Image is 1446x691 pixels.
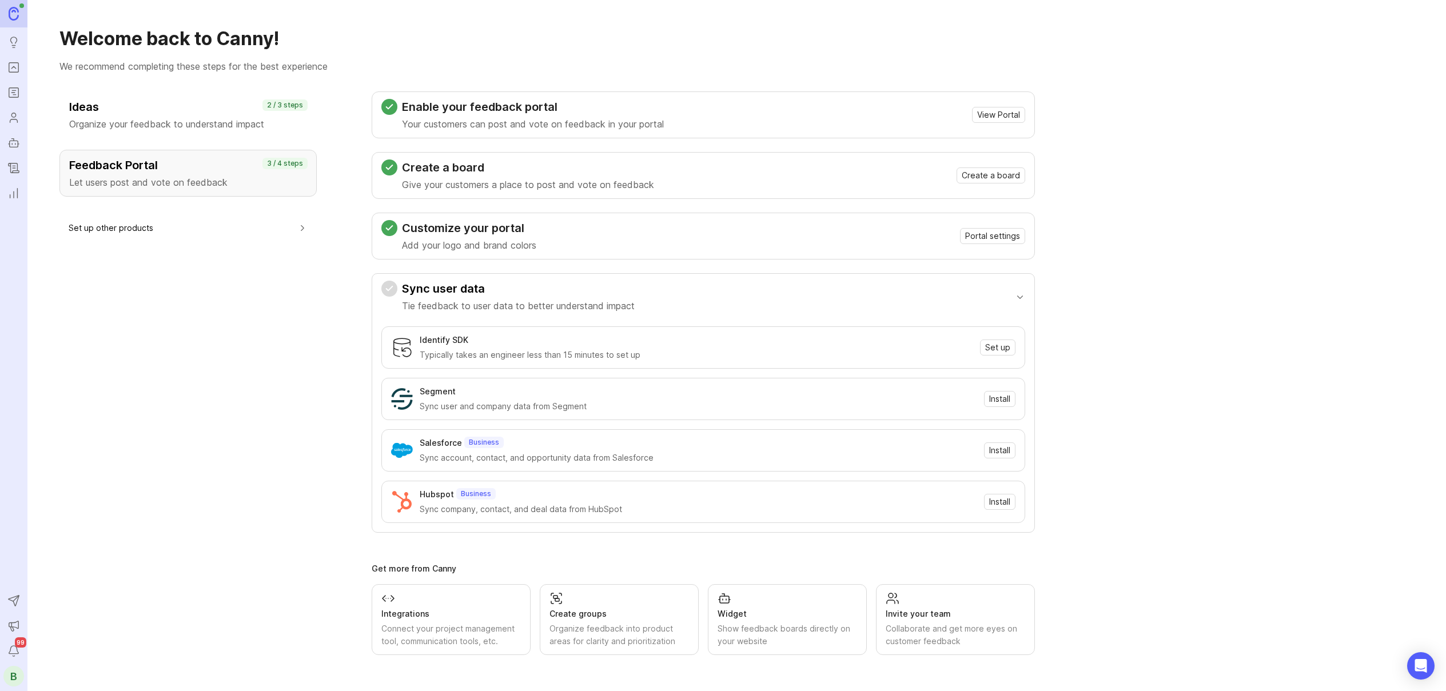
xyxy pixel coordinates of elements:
h3: Create a board [402,159,654,175]
img: Canny Home [9,7,19,20]
button: Set up other products [69,215,308,241]
div: Get more from Canny [372,565,1035,573]
h3: Customize your portal [402,220,536,236]
div: Sync user and company data from Segment [420,400,977,413]
div: Sync company, contact, and deal data from HubSpot [420,503,977,516]
button: Sync user dataTie feedback to user data to better understand impact [381,274,1025,319]
button: IdeasOrganize your feedback to understand impact2 / 3 steps [59,91,317,138]
button: Install [984,494,1015,510]
div: Identify SDK [420,334,468,346]
div: Create groups [549,608,689,620]
a: Portal [3,57,24,78]
button: Install [984,442,1015,458]
div: Typically takes an engineer less than 15 minutes to set up [420,349,973,361]
a: Changelog [3,158,24,178]
button: Create a board [957,167,1025,183]
p: Organize your feedback to understand impact [69,117,307,131]
button: Notifications [3,641,24,661]
button: Announcements [3,616,24,636]
div: Integrations [381,608,521,620]
button: Send to Autopilot [3,590,24,611]
a: Ideas [3,32,24,53]
a: Create groupsOrganize feedback into product areas for clarity and prioritization [540,584,699,655]
p: Your customers can post and vote on feedback in your portal [402,117,664,131]
p: Tie feedback to user data to better understand impact [402,299,635,313]
div: Open Intercom Messenger [1407,652,1435,680]
a: Invite your teamCollaborate and get more eyes on customer feedback [876,584,1035,655]
p: 2 / 3 steps [267,101,303,110]
span: Install [989,496,1010,508]
img: Identify SDK [391,337,413,358]
div: Segment [420,385,456,398]
div: Hubspot [420,488,454,501]
div: Sync account, contact, and opportunity data from Salesforce [420,452,977,464]
div: Organize feedback into product areas for clarity and prioritization [549,622,689,648]
p: We recommend completing these steps for the best experience [59,59,1414,73]
button: Install [984,391,1015,407]
h3: Ideas [69,99,307,115]
a: Autopilot [3,133,24,153]
span: Create a board [962,170,1020,181]
span: Set up [985,342,1010,353]
img: Salesforce [391,440,413,461]
a: IntegrationsConnect your project management tool, communication tools, etc. [372,584,531,655]
button: Feedback PortalLet users post and vote on feedback3 / 4 steps [59,150,317,197]
span: Install [989,445,1010,456]
span: Portal settings [965,230,1020,242]
div: Show feedback boards directly on your website [718,622,857,648]
div: Connect your project management tool, communication tools, etc. [381,622,521,648]
button: Portal settings [960,228,1025,244]
div: Sync user dataTie feedback to user data to better understand impact [381,319,1025,532]
span: Install [989,393,1010,405]
span: 99 [15,637,26,648]
h3: Sync user data [402,281,635,297]
div: Invite your team [886,608,1025,620]
p: 3 / 4 steps [267,159,303,168]
div: Widget [718,608,857,620]
p: Business [461,489,491,498]
h3: Feedback Portal [69,157,307,173]
a: Reporting [3,183,24,203]
button: B [3,666,24,686]
img: Hubspot [391,491,413,513]
span: View Portal [977,109,1020,121]
div: Salesforce [420,437,462,449]
p: Give your customers a place to post and vote on feedback [402,178,654,191]
button: View Portal [972,107,1025,123]
h1: Welcome back to Canny! [59,27,1414,50]
a: Users [3,107,24,128]
button: Set up [980,339,1015,356]
img: Segment [391,388,413,410]
a: WidgetShow feedback boards directly on your website [708,584,867,655]
p: Business [469,438,499,447]
p: Let users post and vote on feedback [69,175,307,189]
a: Roadmaps [3,82,24,103]
div: Collaborate and get more eyes on customer feedback [886,622,1025,648]
h3: Enable your feedback portal [402,99,664,115]
p: Add your logo and brand colors [402,238,536,252]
